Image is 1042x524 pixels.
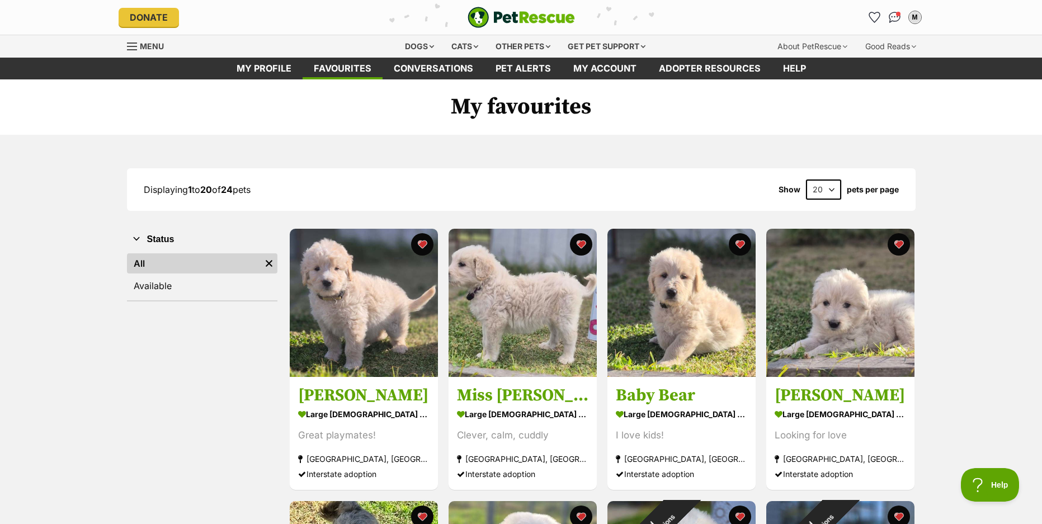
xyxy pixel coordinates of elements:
a: Pet alerts [484,58,562,79]
div: M [909,12,921,23]
label: pets per page [847,185,899,194]
button: favourite [888,233,910,256]
button: My account [906,8,924,26]
div: Interstate adoption [298,467,430,482]
a: PetRescue [468,7,575,28]
div: large [DEMOGRAPHIC_DATA] Dog [616,407,747,423]
img: Baby Bear [607,229,756,377]
a: Menu [127,35,172,55]
strong: 24 [221,184,233,195]
iframe: Help Scout Beacon - Open [961,468,1020,502]
div: Looking for love [775,428,906,443]
button: favourite [729,233,751,256]
a: Favourites [866,8,884,26]
div: Status [127,251,277,300]
a: Favourites [303,58,383,79]
a: conversations [383,58,484,79]
a: Help [772,58,817,79]
a: [PERSON_NAME] large [DEMOGRAPHIC_DATA] Dog Great playmates! [GEOGRAPHIC_DATA], [GEOGRAPHIC_DATA] ... [290,377,438,490]
div: [GEOGRAPHIC_DATA], [GEOGRAPHIC_DATA] [457,452,588,467]
div: Interstate adoption [616,467,747,482]
h3: Miss [PERSON_NAME] [457,385,588,407]
a: Available [127,276,277,296]
div: I love kids! [616,428,747,443]
div: Great playmates! [298,428,430,443]
div: Clever, calm, cuddly [457,428,588,443]
div: Dogs [397,35,442,58]
a: [PERSON_NAME] large [DEMOGRAPHIC_DATA] Dog Looking for love [GEOGRAPHIC_DATA], [GEOGRAPHIC_DATA] ... [766,377,914,490]
a: Miss [PERSON_NAME] large [DEMOGRAPHIC_DATA] Dog Clever, calm, cuddly [GEOGRAPHIC_DATA], [GEOGRAPH... [449,377,597,490]
div: Interstate adoption [775,467,906,482]
a: My profile [225,58,303,79]
div: large [DEMOGRAPHIC_DATA] Dog [775,407,906,423]
ul: Account quick links [866,8,924,26]
a: Donate [119,8,179,27]
h3: [PERSON_NAME] [298,385,430,407]
div: [GEOGRAPHIC_DATA], [GEOGRAPHIC_DATA] [775,452,906,467]
button: Status [127,232,277,247]
img: Miss Piggy [449,229,597,377]
a: Conversations [886,8,904,26]
img: Ernie [290,229,438,377]
div: Cats [444,35,486,58]
button: favourite [411,233,433,256]
strong: 1 [188,184,192,195]
a: Adopter resources [648,58,772,79]
strong: 20 [200,184,212,195]
div: [GEOGRAPHIC_DATA], [GEOGRAPHIC_DATA] [298,452,430,467]
div: large [DEMOGRAPHIC_DATA] Dog [298,407,430,423]
div: large [DEMOGRAPHIC_DATA] Dog [457,407,588,423]
div: Interstate adoption [457,467,588,482]
span: Displaying to of pets [144,184,251,195]
div: Get pet support [560,35,653,58]
a: All [127,253,261,273]
div: Good Reads [857,35,924,58]
h3: Baby Bear [616,385,747,407]
img: Abby Cadabby [766,229,914,377]
a: Baby Bear large [DEMOGRAPHIC_DATA] Dog I love kids! [GEOGRAPHIC_DATA], [GEOGRAPHIC_DATA] Intersta... [607,377,756,490]
div: About PetRescue [770,35,855,58]
div: Other pets [488,35,558,58]
img: chat-41dd97257d64d25036548639549fe6c8038ab92f7586957e7f3b1b290dea8141.svg [889,12,900,23]
a: Remove filter [261,253,277,273]
a: My account [562,58,648,79]
img: logo-e224e6f780fb5917bec1dbf3a21bbac754714ae5b6737aabdf751b685950b380.svg [468,7,575,28]
h3: [PERSON_NAME] [775,385,906,407]
button: favourite [570,233,592,256]
span: Menu [140,41,164,51]
span: Show [779,185,800,194]
div: [GEOGRAPHIC_DATA], [GEOGRAPHIC_DATA] [616,452,747,467]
